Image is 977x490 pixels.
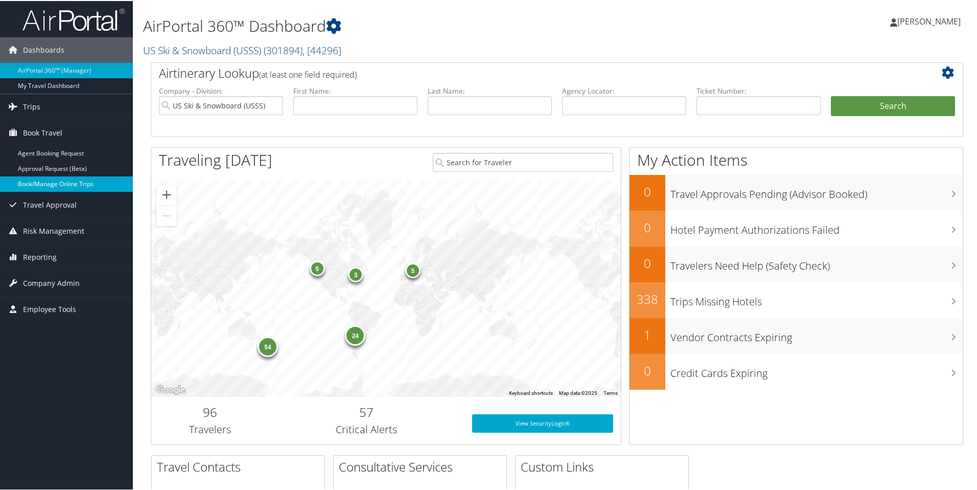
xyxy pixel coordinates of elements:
[630,254,665,271] h2: 0
[630,210,963,246] a: 0Hotel Payment Authorizations Failed
[405,262,421,277] div: 5
[897,15,961,26] span: [PERSON_NAME]
[630,218,665,235] h2: 0
[143,42,341,56] a: US Ski & Snowboard (USSS)
[276,421,457,436] h3: Critical Alerts
[428,85,552,95] label: Last Name:
[264,42,303,56] span: ( 301894 )
[156,184,177,204] button: Zoom in
[670,288,963,308] h3: Trips Missing Hotels
[433,152,613,171] input: Search for Traveler
[23,217,84,243] span: Risk Management
[696,85,821,95] label: Ticket Number:
[339,457,506,475] h2: Consultative Services
[159,403,261,420] h2: 96
[630,325,665,343] h2: 1
[159,85,283,95] label: Company - Division:
[630,246,963,281] a: 0Travelers Need Help (Safety Check)
[159,421,261,436] h3: Travelers
[509,389,553,396] button: Keyboard shortcuts
[154,383,188,396] img: Google
[630,174,963,210] a: 0Travel Approvals Pending (Advisor Booked)
[23,243,57,269] span: Reporting
[154,383,188,396] a: Open this area in Google Maps (opens a new window)
[157,457,324,475] h2: Travel Contacts
[23,191,77,217] span: Travel Approval
[603,389,618,395] a: Terms (opens in new tab)
[559,389,597,395] span: Map data ©2025
[630,361,665,378] h2: 0
[276,403,457,420] h2: 57
[348,266,363,281] div: 3
[258,336,278,356] div: 54
[630,182,665,199] h2: 0
[23,36,64,62] span: Dashboards
[890,5,971,36] a: [PERSON_NAME]
[472,413,613,432] a: View SecurityLogic®
[670,324,963,344] h3: Vendor Contracts Expiring
[309,260,324,275] div: 5
[562,85,686,95] label: Agency Locator:
[143,14,695,36] h1: AirPortal 360™ Dashboard
[22,7,125,31] img: airportal-logo.png
[293,85,417,95] label: First Name:
[159,63,888,81] h2: Airtinerary Lookup
[23,270,80,295] span: Company Admin
[159,148,272,170] h1: Traveling [DATE]
[630,289,665,307] h2: 338
[345,324,365,345] div: 24
[23,119,62,145] span: Book Travel
[259,68,357,79] span: (at least one field required)
[303,42,341,56] span: , [ 44296 ]
[23,296,76,321] span: Employee Tools
[630,317,963,353] a: 1Vendor Contracts Expiring
[670,217,963,236] h3: Hotel Payment Authorizations Failed
[630,353,963,389] a: 0Credit Cards Expiring
[23,93,40,119] span: Trips
[156,205,177,225] button: Zoom out
[670,360,963,380] h3: Credit Cards Expiring
[670,253,963,272] h3: Travelers Need Help (Safety Check)
[630,281,963,317] a: 338Trips Missing Hotels
[670,181,963,201] h3: Travel Approvals Pending (Advisor Booked)
[630,148,963,170] h1: My Action Items
[831,95,955,116] button: Search
[521,457,688,475] h2: Custom Links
